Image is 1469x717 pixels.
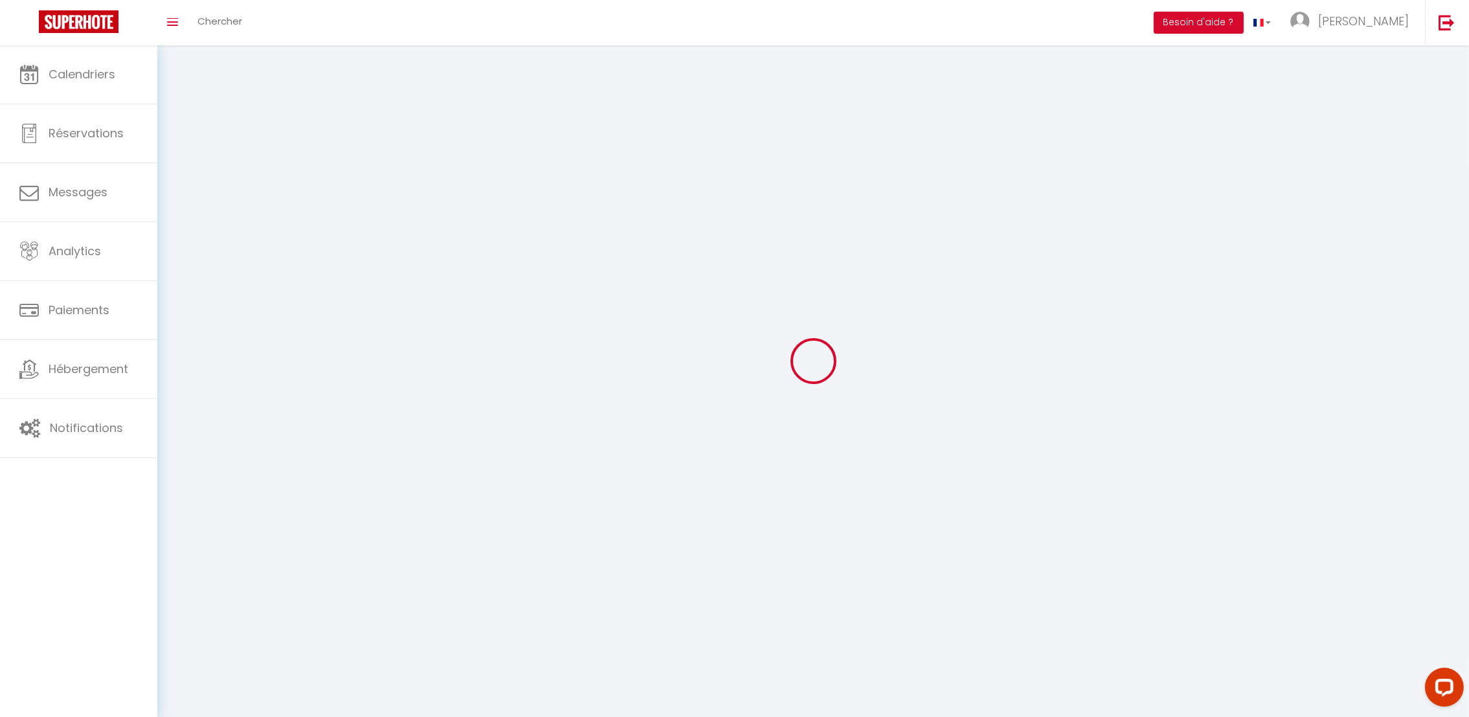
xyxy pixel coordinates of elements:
img: Super Booking [39,10,118,33]
span: Chercher [197,14,242,28]
button: Besoin d'aide ? [1154,12,1244,34]
img: ... [1290,12,1310,31]
img: logout [1439,14,1455,30]
span: [PERSON_NAME] [1318,13,1409,29]
span: Notifications [50,420,123,436]
span: Paiements [49,302,109,318]
span: Calendriers [49,66,115,82]
span: Messages [49,184,107,200]
span: Analytics [49,243,101,259]
iframe: LiveChat chat widget [1415,663,1469,717]
span: Hébergement [49,361,128,377]
span: Réservations [49,125,124,141]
